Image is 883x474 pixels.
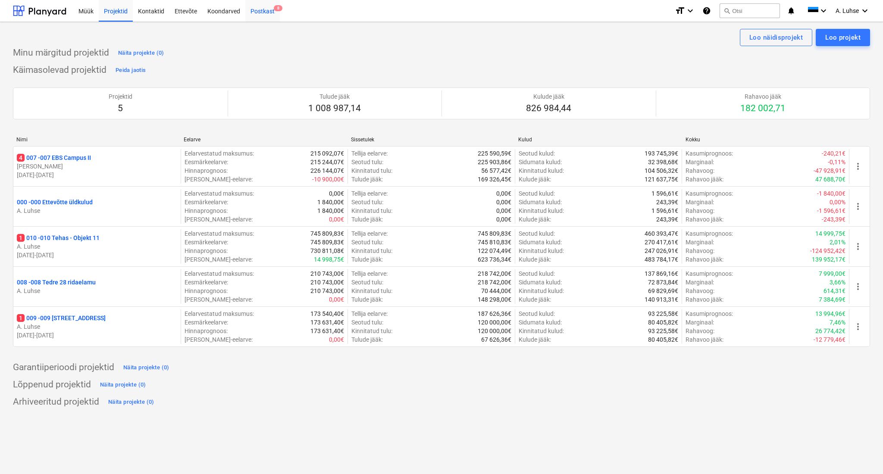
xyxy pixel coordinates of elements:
[645,255,678,264] p: 483 784,17€
[17,278,96,287] p: 008 - 008 Tedre 28 ridaelamu
[519,287,564,295] p: Kinnitatud kulud :
[519,335,551,344] p: Kulude jääk :
[310,269,344,278] p: 210 743,00€
[184,137,344,143] div: Eelarve
[17,287,177,295] p: A. Luhse
[648,309,678,318] p: 93 225,58€
[830,198,845,206] p: 0,00%
[13,396,99,408] p: Arhiveeritud projektid
[17,206,177,215] p: A. Luhse
[478,327,511,335] p: 120 000,00€
[121,361,172,374] button: Näita projekte (0)
[519,278,562,287] p: Sidumata kulud :
[17,154,25,162] span: 4
[740,29,812,46] button: Loo näidisprojekt
[686,255,723,264] p: Rahavoo jääk :
[519,269,555,278] p: Seotud kulud :
[519,246,564,255] p: Kinnitatud kulud :
[822,215,845,224] p: -243,39€
[351,327,392,335] p: Kinnitatud tulu :
[274,5,282,11] span: 8
[310,309,344,318] p: 173 540,40€
[17,162,177,171] p: [PERSON_NAME]
[185,206,228,215] p: Hinnaprognoos :
[518,137,679,143] div: Kulud
[496,215,511,224] p: 0,00€
[351,246,392,255] p: Kinnitatud tulu :
[651,206,678,215] p: 1 596,61€
[496,206,511,215] p: 0,00€
[17,314,177,340] div: 1009 -009 [STREET_ADDRESS]A. Luhse[DATE]-[DATE]
[519,318,562,327] p: Sidumata kulud :
[686,175,723,184] p: Rahavoo jääk :
[116,46,166,60] button: Näita projekte (0)
[819,269,845,278] p: 7 999,00€
[185,287,228,295] p: Hinnaprognoos :
[519,215,551,224] p: Kulude jääk :
[17,234,100,242] p: 010 - 010 Tehas - Objekt 11
[351,309,388,318] p: Tellija eelarve :
[98,378,148,392] button: Näita projekte (0)
[519,189,555,198] p: Seotud kulud :
[185,327,228,335] p: Hinnaprognoos :
[830,238,845,246] p: 2,01%
[185,189,254,198] p: Eelarvestatud maksumus :
[686,149,733,158] p: Kasumiprognoos :
[310,287,344,295] p: 210 743,00€
[185,295,253,304] p: [PERSON_NAME]-eelarve :
[519,175,551,184] p: Kulude jääk :
[351,229,388,238] p: Tellija eelarve :
[519,198,562,206] p: Sidumata kulud :
[686,215,723,224] p: Rahavoo jääk :
[686,229,733,238] p: Kasumiprognoos :
[310,158,344,166] p: 215 244,07€
[840,433,883,474] iframe: Chat Widget
[310,149,344,158] p: 215 092,07€
[185,149,254,158] p: Eelarvestatud maksumus :
[519,229,555,238] p: Seotud kulud :
[645,238,678,246] p: 270 417,61€
[310,318,344,327] p: 173 631,40€
[13,64,106,76] p: Käimasolevad projektid
[351,198,383,206] p: Seotud tulu :
[740,92,786,101] p: Rahavoo jääk
[645,175,678,184] p: 121 637,75€
[526,103,571,115] p: 826 984,44
[686,287,714,295] p: Rahavoog :
[351,238,383,246] p: Seotud tulu :
[519,158,562,166] p: Sidumata kulud :
[185,318,228,327] p: Eesmärkeelarve :
[496,198,511,206] p: 0,00€
[100,380,146,390] div: Näita projekte (0)
[519,166,564,175] p: Kinnitatud kulud :
[13,379,91,391] p: Lõppenud projektid
[740,103,786,115] p: 182 002,71
[478,309,511,318] p: 187 626,36€
[825,32,861,43] div: Loo projekt
[17,153,91,162] p: 007 - 007 EBS Campus II
[308,103,361,115] p: 1 008 987,14
[853,321,863,332] span: more_vert
[351,158,383,166] p: Seotud tulu :
[329,335,344,344] p: 0,00€
[17,171,177,179] p: [DATE] - [DATE]
[351,137,511,143] div: Sissetulek
[815,229,845,238] p: 14 999,75€
[116,65,146,75] div: Peida jaotis
[185,238,228,246] p: Eesmärkeelarve :
[17,314,25,322] span: 1
[314,255,344,264] p: 14 998,75€
[817,189,845,198] p: -1 840,00€
[308,92,361,101] p: Tulude jääk
[185,175,253,184] p: [PERSON_NAME]-eelarve :
[686,269,733,278] p: Kasumiprognoos :
[351,335,383,344] p: Tulude jääk :
[830,318,845,327] p: 7,46%
[109,103,132,115] p: 5
[123,363,169,373] div: Näita projekte (0)
[648,278,678,287] p: 72 873,84€
[17,314,106,322] p: 009 - 009 [STREET_ADDRESS]
[351,206,392,215] p: Kinnitatud tulu :
[686,238,714,246] p: Marginaal :
[651,189,678,198] p: 1 596,61€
